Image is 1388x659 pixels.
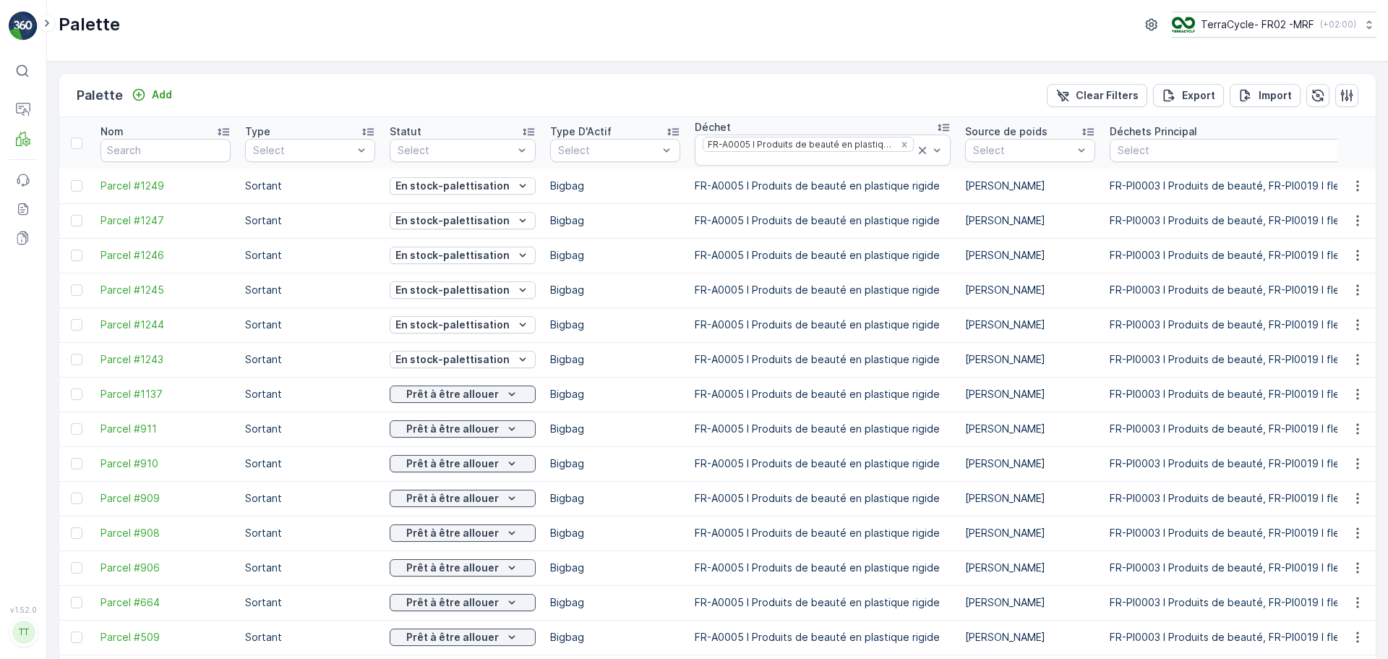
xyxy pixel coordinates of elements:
[550,422,680,436] p: Bigbag
[550,248,680,263] p: Bigbag
[406,422,499,436] p: Prêt à être allouer
[71,388,82,400] div: Toggle Row Selected
[406,630,499,645] p: Prêt à être allouer
[550,561,680,575] p: Bigbag
[71,458,82,469] div: Toggle Row Selected
[550,387,680,401] p: Bigbag
[695,630,951,645] p: FR-A0005 I Produits de beauté en plastique rigide
[1230,84,1301,107] button: Import
[71,562,82,574] div: Toggle Row Selected
[406,387,499,401] p: Prêt à être allouer
[695,422,951,436] p: FR-A0005 I Produits de beauté en plastique rigide
[390,524,536,542] button: Prêt à être allouer
[245,526,375,540] p: Sortant
[59,13,120,36] p: Palette
[390,247,536,264] button: En stock-palettisation
[395,213,510,228] p: En stock-palettisation
[1076,88,1139,103] p: Clear Filters
[965,422,1095,436] p: [PERSON_NAME]
[965,318,1095,332] p: [PERSON_NAME]
[245,124,270,139] p: Type
[9,12,38,41] img: logo
[100,387,231,401] a: Parcel #1137
[390,212,536,229] button: En stock-palettisation
[390,177,536,195] button: En stock-palettisation
[1201,17,1314,32] p: TerraCycle- FR02 -MRF
[703,137,895,151] div: FR-A0005 I Produits de beauté en plastique rigide
[245,456,375,471] p: Sortant
[695,179,951,193] p: FR-A0005 I Produits de beauté en plastique rigide
[965,213,1095,228] p: [PERSON_NAME]
[550,630,680,645] p: Bigbag
[100,139,231,162] input: Search
[406,491,499,506] p: Prêt à être allouer
[390,316,536,333] button: En stock-palettisation
[695,595,951,610] p: FR-A0005 I Produits de beauté en plastique rigide
[100,318,231,332] span: Parcel #1244
[245,213,375,228] p: Sortant
[9,617,38,647] button: TT
[100,561,231,575] a: Parcel #906
[695,456,951,471] p: FR-A0005 I Produits de beauté en plastique rigide
[9,605,38,614] span: v 1.52.0
[71,423,82,435] div: Toggle Row Selected
[100,248,231,263] a: Parcel #1246
[965,283,1095,297] p: [PERSON_NAME]
[100,422,231,436] a: Parcel #911
[100,352,231,367] a: Parcel #1243
[390,559,536,577] button: Prêt à être allouer
[395,318,510,332] p: En stock-palettisation
[245,318,375,332] p: Sortant
[12,621,35,644] div: TT
[100,595,231,610] a: Parcel #664
[695,526,951,540] p: FR-A0005 I Produits de beauté en plastique rigide
[395,179,510,193] p: En stock-palettisation
[390,420,536,438] button: Prêt à être allouer
[245,630,375,645] p: Sortant
[126,86,178,103] button: Add
[71,493,82,504] div: Toggle Row Selected
[100,491,231,506] span: Parcel #909
[245,387,375,401] p: Sortant
[406,456,499,471] p: Prêt à être allouer
[390,386,536,403] button: Prêt à être allouer
[695,248,951,263] p: FR-A0005 I Produits de beauté en plastique rigide
[100,456,231,471] a: Parcel #910
[245,491,375,506] p: Sortant
[245,283,375,297] p: Sortant
[406,561,499,575] p: Prêt à être allouer
[395,283,510,297] p: En stock-palettisation
[965,248,1095,263] p: [PERSON_NAME]
[100,630,231,645] span: Parcel #509
[245,248,375,263] p: Sortant
[253,143,353,158] p: Select
[100,526,231,540] span: Parcel #908
[390,490,536,507] button: Prêt à être allouer
[100,124,124,139] p: Nom
[550,283,680,297] p: Bigbag
[695,283,951,297] p: FR-A0005 I Produits de beauté en plastique rigide
[550,491,680,506] p: Bigbag
[973,143,1073,158] p: Select
[71,250,82,261] div: Toggle Row Selected
[71,180,82,192] div: Toggle Row Selected
[965,630,1095,645] p: [PERSON_NAME]
[100,283,231,297] a: Parcel #1245
[390,281,536,299] button: En stock-palettisation
[390,124,421,139] p: Statut
[965,352,1095,367] p: [PERSON_NAME]
[896,139,912,150] div: Remove FR-A0005 I Produits de beauté en plastique rigide
[1182,88,1215,103] p: Export
[1172,12,1376,38] button: TerraCycle- FR02 -MRF(+02:00)
[100,179,231,193] a: Parcel #1249
[695,213,951,228] p: FR-A0005 I Produits de beauté en plastique rigide
[965,387,1095,401] p: [PERSON_NAME]
[550,456,680,471] p: Bigbag
[406,526,499,540] p: Prêt à être allouer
